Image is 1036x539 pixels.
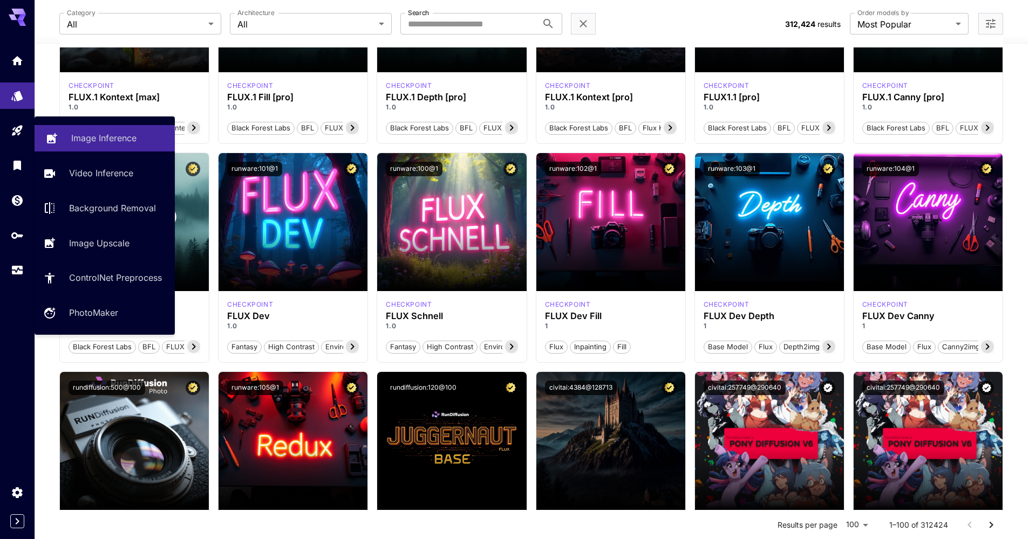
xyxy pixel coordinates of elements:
p: 1 [545,321,677,331]
span: Flux [755,342,776,353]
span: BFL [774,123,794,134]
span: Flux Kontext [639,123,688,134]
button: Expand sidebar [10,514,24,528]
a: Image Upscale [35,230,175,256]
span: BFL [456,123,476,134]
span: All [67,18,204,31]
label: Category [67,8,96,17]
div: FLUX.1 Kontext [max] [69,81,114,91]
h3: FLUX Dev Depth [704,311,835,321]
span: Fantasy [386,342,420,353]
p: checkpoint [386,81,432,91]
div: Playground [11,124,24,137]
label: Architecture [237,8,274,17]
div: fluxpro [386,81,432,91]
div: FLUX.1 D [862,300,908,309]
button: Certified Model – Vetted for best performance and includes a commercial license. [186,162,200,176]
h3: FLUX Dev [227,311,359,321]
span: FLUX.1 Expand [pro] [162,342,238,353]
p: 1.0 [386,321,517,331]
div: FLUX.1 D [704,300,749,309]
span: Fantasy [228,342,261,353]
span: Base model [704,342,752,353]
button: Certified Model – Vetted for best performance and includes a commercial license. [344,162,359,176]
h3: FLUX1.1 [pro] [704,92,835,102]
p: Results per page [778,520,837,530]
span: BFL [139,342,159,353]
div: 100 [842,517,872,533]
p: checkpoint [69,81,114,91]
button: Go to next page [980,514,1002,536]
span: FLUX.1 Depth [pro] [480,123,551,134]
p: 1 [862,321,994,331]
p: 1.0 [227,102,359,112]
button: runware:100@1 [386,162,442,176]
div: Wallet [11,194,24,207]
span: FLUX1.1 [pro] [798,123,849,134]
div: FLUX.1 S [386,300,432,309]
button: Verified working [821,381,835,395]
span: FLUX.1 Fill [pro] [321,123,381,134]
span: results [817,19,841,29]
span: 312,424 [785,19,815,29]
p: 1.0 [69,102,200,112]
button: Certified Model – Vetted for best performance and includes a commercial license. [344,381,359,395]
span: canny2img [938,342,984,353]
button: civitai:257749@290640 [704,381,786,395]
span: BFL [932,123,953,134]
div: FLUX Dev Canny [862,311,994,321]
button: runware:103@1 [704,162,760,176]
p: Image Inference [71,132,137,144]
h3: FLUX.1 Fill [pro] [227,92,359,102]
div: FLUX Dev Fill [545,311,677,321]
button: Certified Model – Vetted for best performance and includes a commercial license. [503,162,518,176]
span: All [237,18,374,31]
p: checkpoint [386,300,432,309]
p: 1.0 [227,321,359,331]
span: BFL [297,123,318,134]
div: fluxpro [227,81,273,91]
p: checkpoint [227,81,273,91]
p: 1 [704,321,835,331]
span: Flux [914,342,935,353]
p: ControlNet Preprocess [69,271,162,284]
span: Fill [614,342,630,353]
h3: FLUX.1 Depth [pro] [386,92,517,102]
div: Library [11,158,24,172]
div: fluxpro [704,81,749,91]
a: Background Removal [35,195,175,222]
button: Certified Model – Vetted for best performance and includes a commercial license. [821,162,835,176]
div: FLUX.1 D [545,300,591,309]
span: Black Forest Labs [69,342,135,353]
span: BFL [615,123,636,134]
button: Certified Model – Vetted for best performance and includes a commercial license. [979,162,994,176]
button: runware:105@1 [227,381,283,395]
p: 1.0 [386,102,517,112]
p: checkpoint [704,81,749,91]
span: Black Forest Labs [546,123,612,134]
div: FLUX.1 Kontext [max] [69,92,200,102]
button: Clear filters (2) [577,17,590,31]
p: checkpoint [704,300,749,309]
p: 1–100 of 312424 [889,520,948,530]
p: 1.0 [704,102,835,112]
span: Inpainting [570,342,610,353]
button: Certified Model – Vetted for best performance and includes a commercial license. [503,381,518,395]
button: runware:102@1 [545,162,601,176]
p: Video Inference [69,167,133,179]
span: Black Forest Labs [863,123,929,134]
span: Flux [546,342,567,353]
a: PhotoMaker [35,300,175,326]
label: Order models by [857,8,909,17]
span: Kontext [162,123,195,134]
button: civitai:4384@128713 [545,381,617,395]
h3: FLUX.1 Kontext [pro] [545,92,677,102]
a: Video Inference [35,160,175,186]
p: 1.0 [545,102,677,112]
p: checkpoint [545,81,591,91]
